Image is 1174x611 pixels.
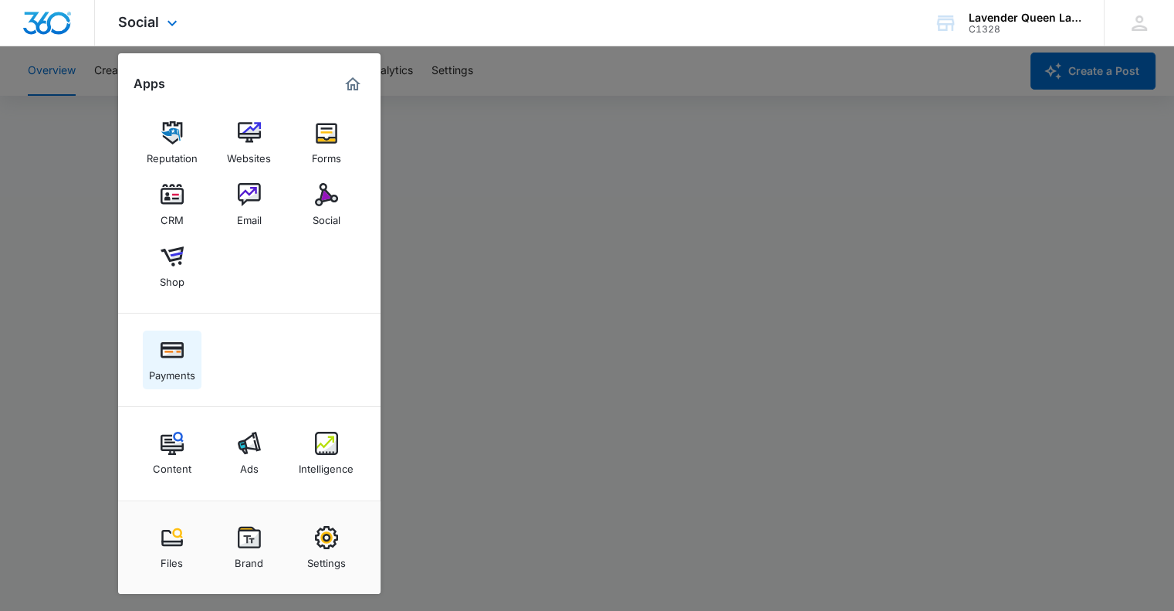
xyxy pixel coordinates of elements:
a: Payments [143,331,201,389]
div: Shop [160,268,184,288]
div: account name [969,12,1081,24]
a: Brand [220,518,279,577]
div: Payments [149,362,195,382]
div: Brand [235,549,263,569]
a: Forms [297,114,356,172]
div: Reputation [147,144,198,165]
a: Intelligence [297,424,356,483]
div: Ads [240,455,259,475]
a: Social [297,175,356,234]
span: Social [118,14,159,30]
a: CRM [143,175,201,234]
a: Ads [220,424,279,483]
div: Files [161,549,183,569]
div: Content [153,455,191,475]
div: Social [313,206,340,226]
a: Settings [297,518,356,577]
div: Websites [227,144,271,165]
div: account id [969,24,1081,35]
div: Email [237,206,262,226]
a: Reputation [143,114,201,172]
h2: Apps [134,76,165,91]
div: Forms [312,144,341,165]
div: CRM [161,206,184,226]
div: Intelligence [299,455,354,475]
div: Settings [307,549,346,569]
a: Marketing 360® Dashboard [340,72,365,97]
a: Content [143,424,201,483]
a: Websites [220,114,279,172]
a: Shop [143,237,201,296]
a: Email [220,175,279,234]
a: Files [143,518,201,577]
